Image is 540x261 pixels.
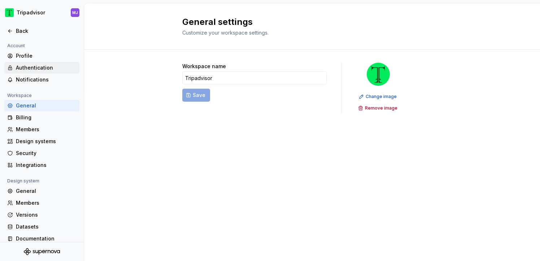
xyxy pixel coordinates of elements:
[4,91,35,100] div: Workspace
[4,136,79,147] a: Design systems
[16,102,77,109] div: General
[16,235,77,242] div: Documentation
[16,114,77,121] div: Billing
[182,16,434,28] h2: General settings
[4,100,79,111] a: General
[16,52,77,59] div: Profile
[4,147,79,159] a: Security
[4,221,79,233] a: Datasets
[4,41,28,50] div: Account
[16,76,77,83] div: Notifications
[16,199,77,207] div: Members
[182,63,226,70] label: Workspace name
[365,105,397,111] span: Remove image
[4,197,79,209] a: Members
[17,9,45,16] div: Tripadvisor
[4,74,79,85] a: Notifications
[16,162,77,169] div: Integrations
[16,64,77,71] div: Authentication
[4,50,79,62] a: Profile
[16,27,77,35] div: Back
[366,94,397,99] span: Change image
[4,209,79,221] a: Versions
[4,62,79,74] a: Authentication
[4,25,79,37] a: Back
[4,177,42,185] div: Design system
[4,159,79,171] a: Integrations
[4,185,79,197] a: General
[4,233,79,244] a: Documentation
[5,8,14,17] img: 0ed0e8b8-9446-497d-bad0-376821b19aa5.png
[16,223,77,230] div: Datasets
[16,211,77,218] div: Versions
[16,138,77,145] div: Design systems
[1,5,82,21] button: TripadvisorMJ
[182,30,269,36] span: Customize your workspace settings.
[16,150,77,157] div: Security
[16,126,77,133] div: Members
[367,63,390,86] img: 0ed0e8b8-9446-497d-bad0-376821b19aa5.png
[4,112,79,123] a: Billing
[356,103,401,113] button: Remove image
[24,248,60,255] svg: Supernova Logo
[72,10,78,16] div: MJ
[357,92,400,102] button: Change image
[4,124,79,135] a: Members
[16,187,77,195] div: General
